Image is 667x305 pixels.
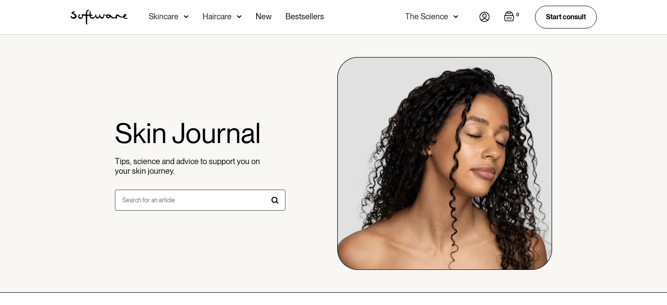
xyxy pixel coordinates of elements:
img: arrow down [453,12,458,21]
img: arrow down [184,12,189,21]
div: Skincare [149,12,178,21]
img: Software Logo [71,10,128,25]
a: Open empty cart [504,11,521,23]
div: 0 [514,11,521,19]
img: arrow down [237,12,242,21]
h1: Skin Journal [115,116,285,150]
img: Skin Journal [337,56,553,271]
form: search form [115,190,285,211]
a: home [71,10,128,25]
input: Search for an article [115,190,285,211]
a: Start consult [535,6,597,28]
div: Haircare [203,12,232,21]
p: Tips, science and advice to support you on your skin journey. [115,157,262,176]
div: The Science [405,12,448,21]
